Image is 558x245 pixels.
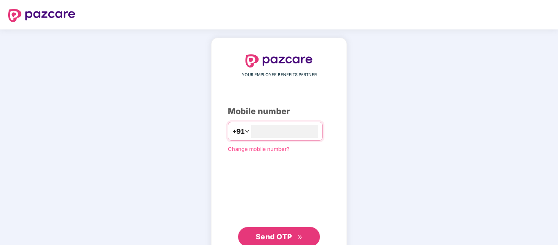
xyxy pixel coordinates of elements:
[228,146,290,152] a: Change mobile number?
[256,232,292,241] span: Send OTP
[245,54,313,67] img: logo
[242,72,317,78] span: YOUR EMPLOYEE BENEFITS PARTNER
[297,235,303,240] span: double-right
[8,9,75,22] img: logo
[245,129,250,134] span: down
[228,105,330,118] div: Mobile number
[232,126,245,137] span: +91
